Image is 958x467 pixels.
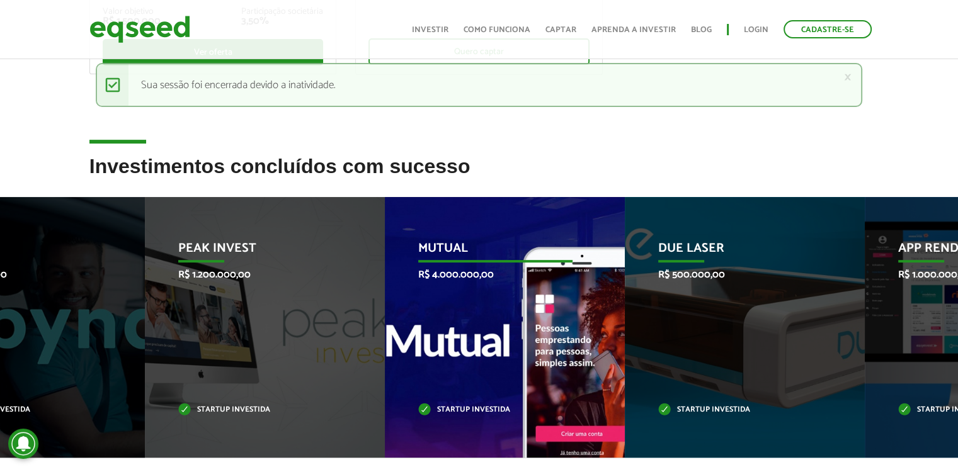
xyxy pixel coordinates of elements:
[89,13,190,46] img: EqSeed
[784,20,872,38] a: Cadastre-se
[464,26,530,34] a: Como funciona
[178,241,333,262] p: Peak Invest
[178,269,333,281] p: R$ 1.200.000,00
[89,155,869,196] h2: Investimentos concluídos com sucesso
[96,63,862,107] div: Sua sessão foi encerrada devido a inatividade.
[658,241,813,262] p: Due Laser
[418,407,573,414] p: Startup investida
[658,407,813,414] p: Startup investida
[178,407,333,414] p: Startup investida
[844,70,852,84] a: ×
[658,269,813,281] p: R$ 500.000,00
[691,26,712,34] a: Blog
[418,269,573,281] p: R$ 4.000.000,00
[744,26,768,34] a: Login
[545,26,576,34] a: Captar
[418,241,573,262] p: Mutual
[591,26,676,34] a: Aprenda a investir
[412,26,448,34] a: Investir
